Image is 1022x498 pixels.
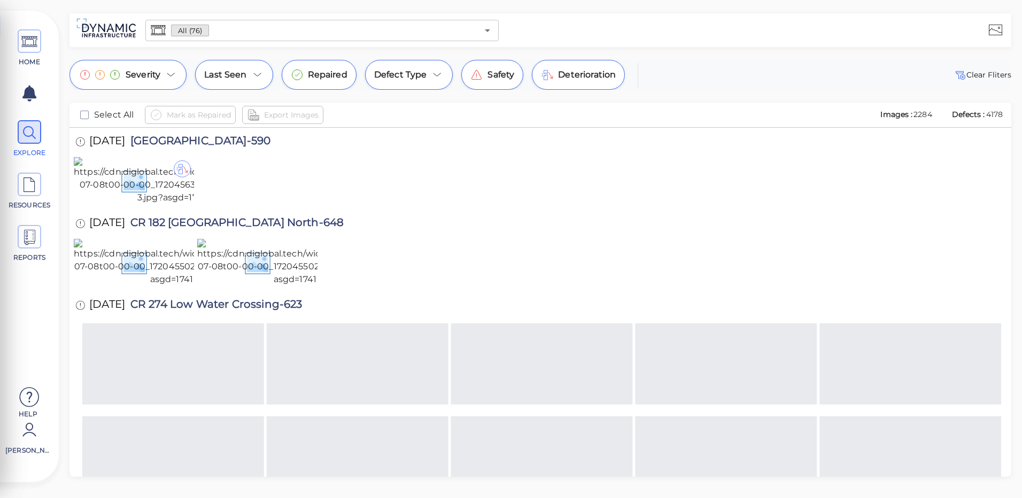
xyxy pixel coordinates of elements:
[204,68,246,81] span: Last Seen
[125,299,302,313] span: CR 274 Low Water Crossing-623
[89,217,125,231] span: [DATE]
[89,299,125,313] span: [DATE]
[5,29,53,67] a: HOME
[125,217,344,231] span: CR 182 [GEOGRAPHIC_DATA] North-648
[5,120,53,158] a: EXPLORE
[951,110,986,119] span: Defects :
[145,106,236,124] button: Mark as Repaired
[879,110,913,119] span: Images :
[197,239,393,286] img: https://cdn.diglobal.tech/width210/1741/2024-07-08t00-00-00_1720455025516_cr-1827.jpg?asgd=1741
[7,57,52,67] span: HOME
[126,68,160,81] span: Severity
[480,23,495,38] button: Open
[7,253,52,262] span: REPORTS
[977,450,1014,490] iframe: Chat
[74,157,271,204] img: https://cdn.diglobal.tech/width210/1765/2024-07-08t00-00-00_1720456362092_hillsdale-3.jpg?asgd=1765
[374,68,427,81] span: Defect Type
[74,239,269,286] img: https://cdn.diglobal.tech/width210/1741/2024-07-08t00-00-00_1720455025521_cr-1828.jpg?asgd=1741
[954,68,1011,81] button: Clear Fliters
[172,26,208,36] span: All (76)
[125,135,270,150] span: [GEOGRAPHIC_DATA]-590
[487,68,514,81] span: Safety
[167,108,231,121] span: Mark as Repaired
[5,173,53,210] a: RESOURCES
[986,110,1003,119] span: 4178
[558,68,616,81] span: Deterioration
[913,110,932,119] span: 2284
[308,68,347,81] span: Repaired
[94,108,134,121] span: Select All
[5,446,51,455] span: [PERSON_NAME]
[7,200,52,210] span: RESOURCES
[5,409,51,418] span: Help
[5,225,53,262] a: REPORTS
[7,148,52,158] span: EXPLORE
[242,106,323,124] button: Export Images
[264,108,319,121] span: Export Images
[89,135,125,150] span: [DATE]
